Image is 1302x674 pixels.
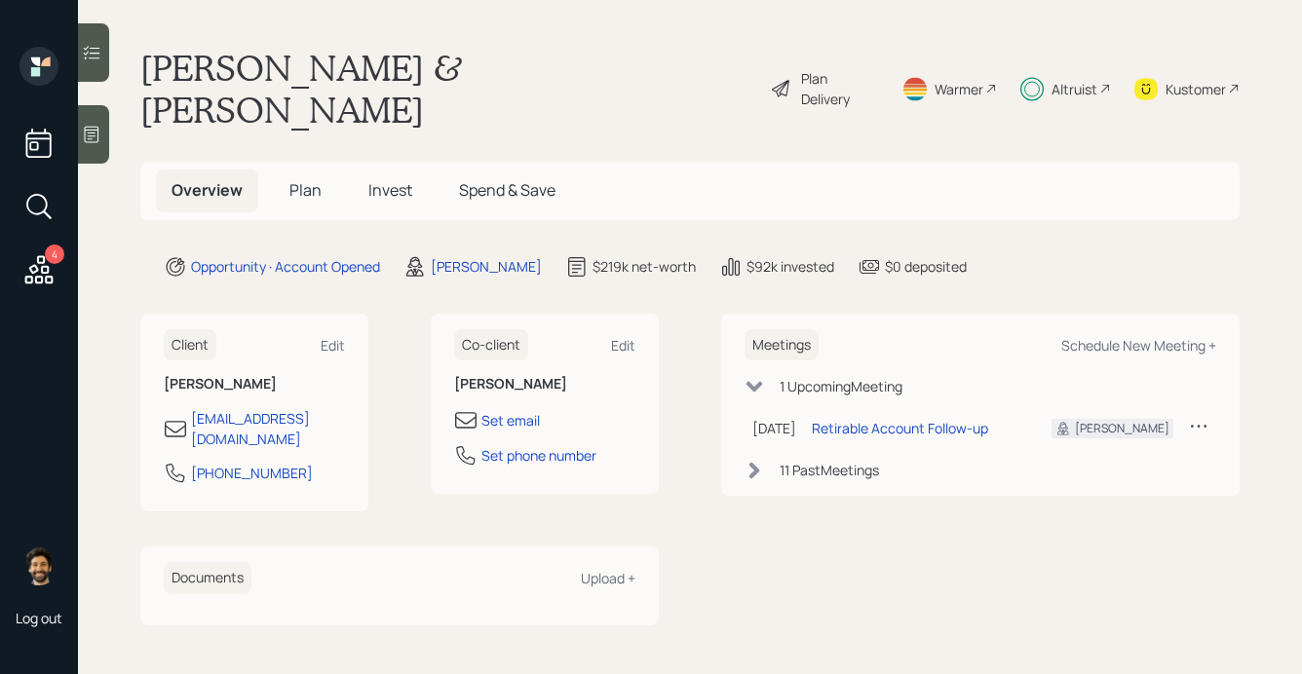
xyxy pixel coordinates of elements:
div: Set email [481,410,540,431]
h6: Meetings [745,329,819,361]
span: Plan [289,179,322,201]
div: 1 Upcoming Meeting [780,376,902,396]
div: [PERSON_NAME] [1075,420,1169,437]
div: Retirable Account Follow-up [812,418,988,438]
div: Log out [16,609,62,627]
div: [DATE] [752,418,796,438]
div: Edit [321,336,345,355]
span: Invest [368,179,412,201]
div: $0 deposited [885,256,967,277]
div: [PHONE_NUMBER] [191,463,313,483]
span: Spend & Save [459,179,555,201]
h6: [PERSON_NAME] [164,376,345,393]
div: $92k invested [747,256,834,277]
h6: Client [164,329,216,361]
div: 11 Past Meeting s [780,460,879,480]
div: Upload + [581,569,635,587]
div: [EMAIL_ADDRESS][DOMAIN_NAME] [191,408,345,449]
img: eric-schwartz-headshot.png [19,546,58,585]
h6: Co-client [454,329,528,361]
span: Overview [172,179,243,201]
h6: [PERSON_NAME] [454,376,635,393]
div: Schedule New Meeting + [1061,336,1216,355]
h1: [PERSON_NAME] & [PERSON_NAME] [140,47,754,131]
div: Set phone number [481,445,596,466]
div: Warmer [935,79,983,99]
div: Altruist [1052,79,1097,99]
div: $219k net-worth [593,256,696,277]
div: 4 [45,244,64,264]
div: [PERSON_NAME] [431,256,542,277]
div: Kustomer [1166,79,1226,99]
div: Opportunity · Account Opened [191,256,380,277]
div: Edit [611,336,635,355]
h6: Documents [164,562,251,594]
div: Plan Delivery [801,68,878,109]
